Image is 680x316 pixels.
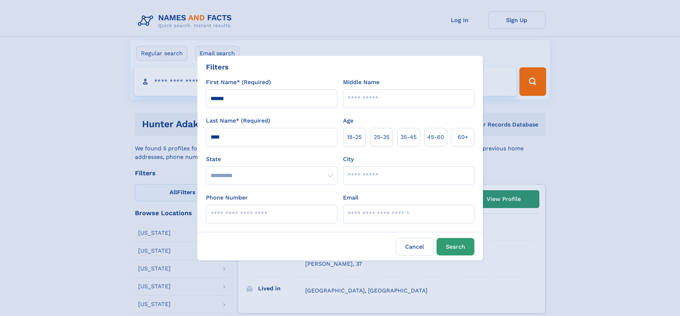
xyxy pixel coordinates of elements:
[401,133,417,141] span: 35‑45
[206,62,229,72] div: Filters
[374,133,389,141] span: 25‑35
[206,78,271,87] label: First Name* (Required)
[206,155,337,164] label: State
[347,133,362,141] span: 18‑25
[458,133,468,141] span: 60+
[396,238,434,255] label: Cancel
[343,155,354,164] label: City
[437,238,474,255] button: Search
[343,78,379,87] label: Middle Name
[343,193,358,202] label: Email
[343,116,353,125] label: Age
[206,193,248,202] label: Phone Number
[206,116,270,125] label: Last Name* (Required)
[427,133,444,141] span: 45‑60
